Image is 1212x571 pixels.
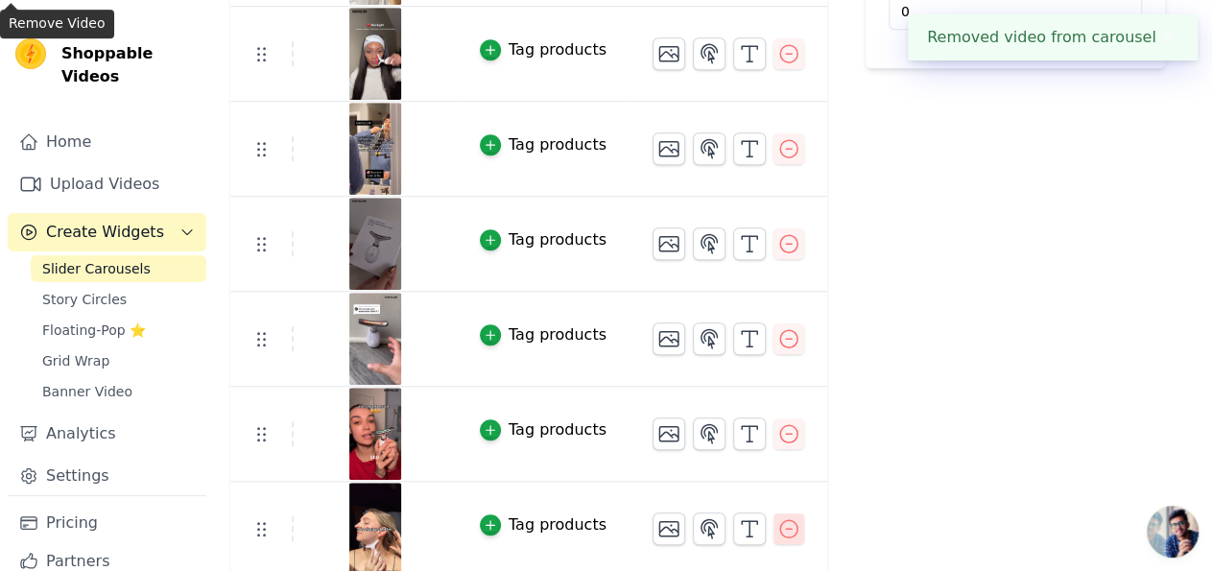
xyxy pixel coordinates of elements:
[31,255,206,282] a: Slider Carousels
[348,293,402,385] img: reel-preview-9wbu7n-pz.myshopify.com-3698871590286444839_76372087011.jpeg
[653,417,685,450] button: Change Thumbnail
[509,513,606,536] div: Tag products
[42,290,127,309] span: Story Circles
[348,103,402,195] img: reel-preview-9wbu7n-pz.myshopify.com-3696023673816826714_76372087011.jpeg
[509,228,606,251] div: Tag products
[8,165,206,203] a: Upload Videos
[509,323,606,346] div: Tag products
[42,259,151,278] span: Slider Carousels
[653,322,685,355] button: Change Thumbnail
[42,351,109,370] span: Grid Wrap
[480,513,606,536] button: Tag products
[42,321,146,340] span: Floating-Pop ⭐
[348,198,402,290] img: reel-preview-9wbu7n-pz.myshopify.com-3694731560076566694_76372087011.jpeg
[480,418,606,441] button: Tag products
[8,504,206,542] a: Pricing
[15,38,46,69] img: Vizup
[509,38,606,61] div: Tag products
[61,19,199,88] span: Vizup Shoppable Videos
[8,415,206,453] a: Analytics
[31,286,206,313] a: Story Circles
[8,213,206,251] button: Create Widgets
[31,347,206,374] a: Grid Wrap
[8,123,206,161] a: Home
[509,133,606,156] div: Tag products
[908,14,1198,60] div: Removed video from carousel
[480,228,606,251] button: Tag products
[480,133,606,156] button: Tag products
[653,512,685,545] button: Change Thumbnail
[46,221,164,244] span: Create Widgets
[1147,506,1199,558] a: Open chat
[8,457,206,495] a: Settings
[653,37,685,70] button: Change Thumbnail
[480,323,606,346] button: Tag products
[348,8,402,100] img: reel-preview-9wbu7n-pz.myshopify.com-3693882783405043055_76372087011.jpeg
[509,418,606,441] div: Tag products
[31,317,206,344] a: Floating-Pop ⭐
[653,132,685,165] button: Change Thumbnail
[31,378,206,405] a: Banner Video
[42,382,132,401] span: Banner Video
[348,388,402,480] img: reel-preview-9wbu7n-pz.myshopify.com-3707119083177927767_76372087011.jpeg
[480,38,606,61] button: Tag products
[1156,26,1178,49] button: Close
[653,227,685,260] button: Change Thumbnail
